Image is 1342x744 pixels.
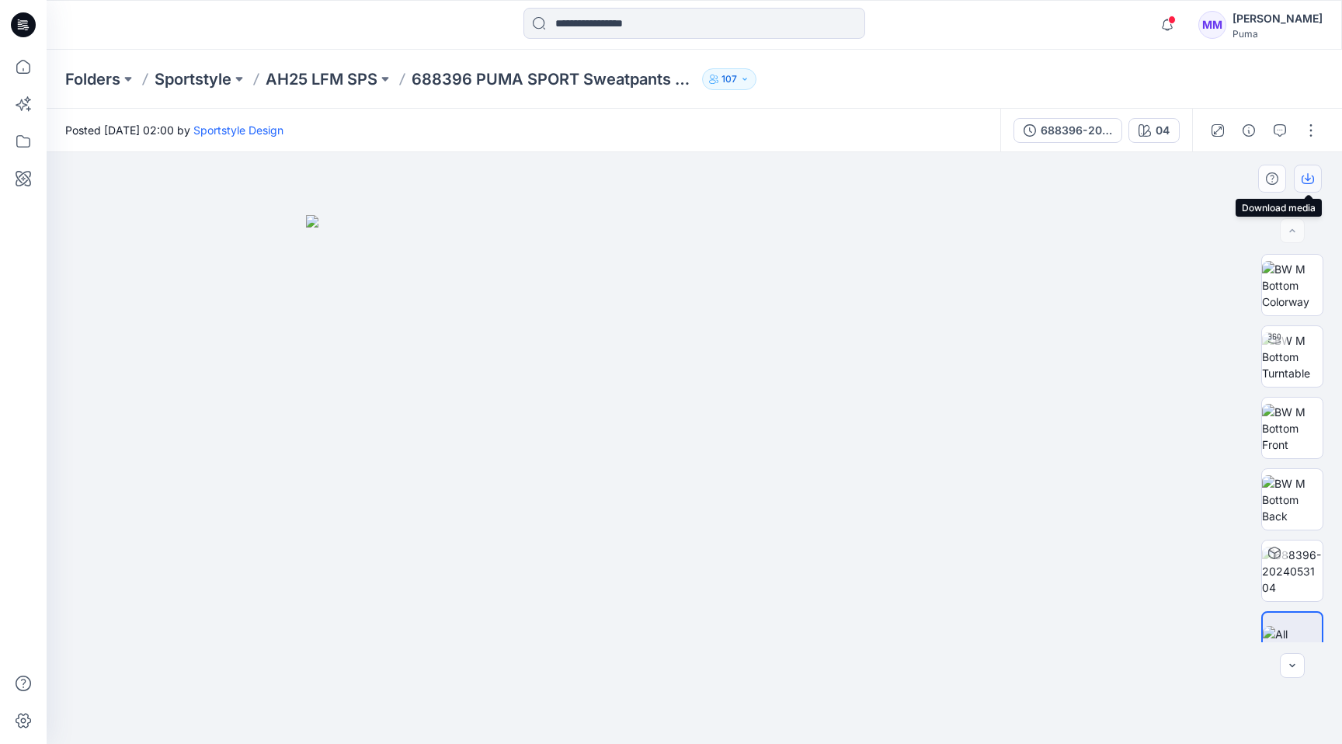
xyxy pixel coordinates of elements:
[721,71,737,88] p: 107
[1156,122,1170,139] div: 04
[1263,626,1322,659] img: All colorways
[1262,332,1323,381] img: BW M Bottom Turntable
[1262,547,1323,596] img: 688396-20240531 04
[65,68,120,90] a: Folders
[266,68,377,90] a: AH25 LFM SPS
[1128,118,1180,143] button: 04
[412,68,696,90] p: 688396 PUMA SPORT Sweatpants FL cl
[1041,122,1112,139] div: 688396-20240531
[1232,9,1323,28] div: [PERSON_NAME]
[1198,11,1226,39] div: MM
[193,123,283,137] a: Sportstyle Design
[155,68,231,90] a: Sportstyle
[1232,28,1323,40] div: Puma
[1262,404,1323,453] img: BW M Bottom Front
[1262,261,1323,310] img: BW M Bottom Colorway
[65,122,283,138] span: Posted [DATE] 02:00 by
[1013,118,1122,143] button: 688396-20240531
[1262,475,1323,524] img: BW M Bottom Back
[702,68,756,90] button: 107
[1236,118,1261,143] button: Details
[306,215,1083,744] img: eyJhbGciOiJIUzI1NiIsImtpZCI6IjAiLCJzbHQiOiJzZXMiLCJ0eXAiOiJKV1QifQ.eyJkYXRhIjp7InR5cGUiOiJzdG9yYW...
